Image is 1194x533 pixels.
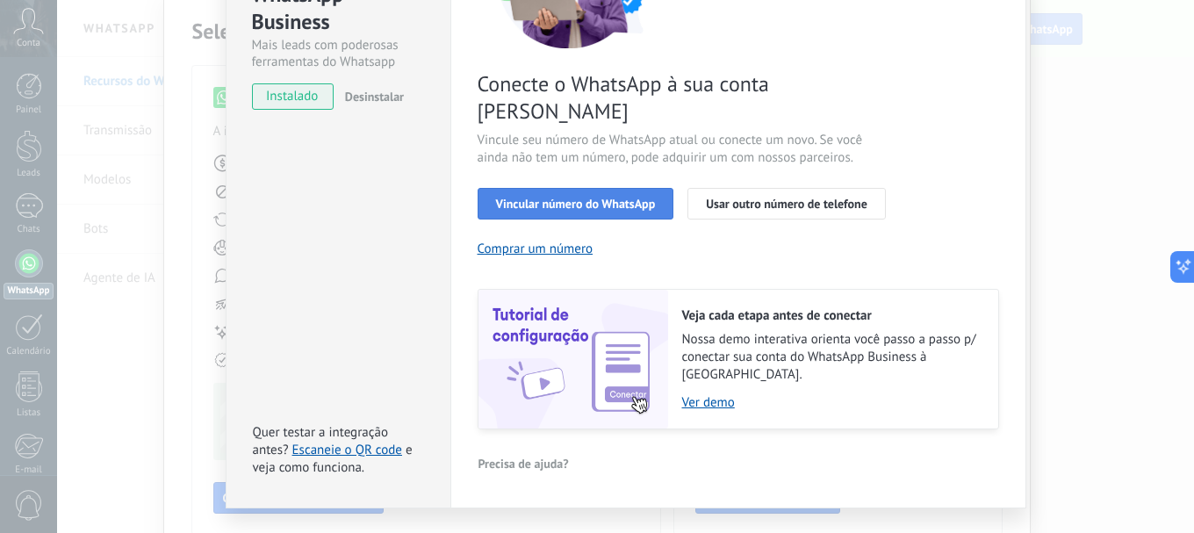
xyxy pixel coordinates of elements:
[478,132,895,167] span: Vincule seu número de WhatsApp atual ou conecte um novo. Se você ainda não tem um número, pode ad...
[292,442,402,458] a: Escaneie o QR code
[682,394,981,411] a: Ver demo
[478,241,593,257] button: Comprar um número
[682,331,981,384] span: Nossa demo interativa orienta você passo a passo p/ conectar sua conta do WhatsApp Business à [GE...
[478,188,674,220] button: Vincular número do WhatsApp
[253,83,333,110] span: instalado
[253,424,388,458] span: Quer testar a integração antes?
[253,442,413,476] span: e veja como funciona.
[496,198,656,210] span: Vincular número do WhatsApp
[338,83,404,110] button: Desinstalar
[687,188,886,220] button: Usar outro número de telefone
[252,37,425,70] div: Mais leads com poderosas ferramentas do Whatsapp
[706,198,867,210] span: Usar outro número de telefone
[478,70,895,125] span: Conecte o WhatsApp à sua conta [PERSON_NAME]
[682,307,981,324] h2: Veja cada etapa antes de conectar
[478,457,569,470] span: Precisa de ajuda?
[478,450,570,477] button: Precisa de ajuda?
[345,89,404,104] span: Desinstalar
